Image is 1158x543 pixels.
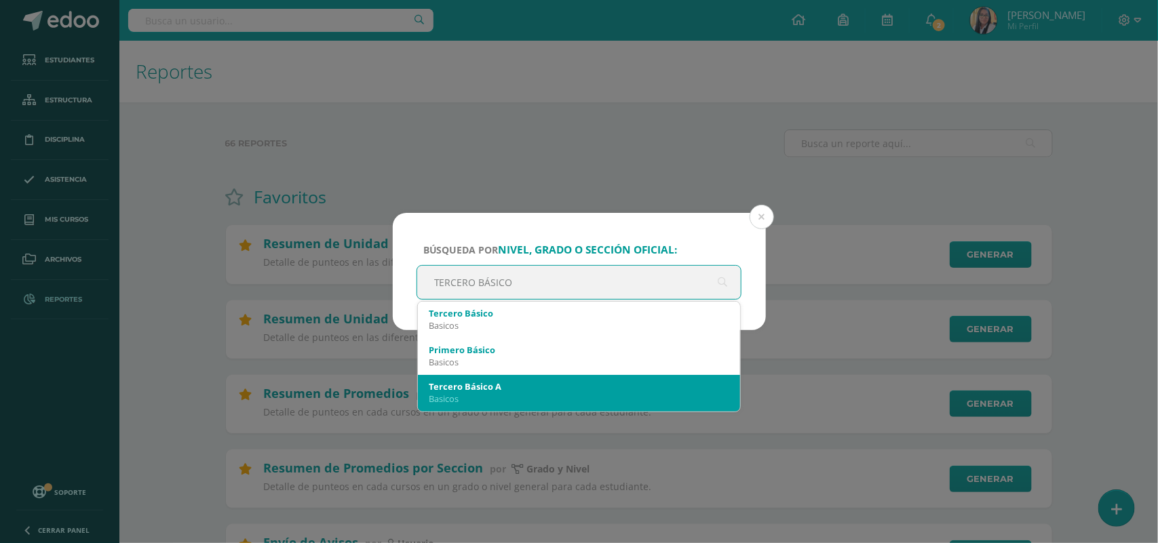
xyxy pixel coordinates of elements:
[429,356,730,368] div: Basicos
[429,380,730,393] div: Tercero Básico A
[429,307,730,319] div: Tercero Básico
[423,243,678,256] span: Búsqueda por
[429,344,730,356] div: Primero Básico
[429,319,730,331] div: Basicos
[750,205,774,229] button: Close (Esc)
[429,393,730,405] div: Basicos
[499,243,678,257] strong: nivel, grado o sección oficial:
[417,266,741,299] input: ej. Primero primaria, etc.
